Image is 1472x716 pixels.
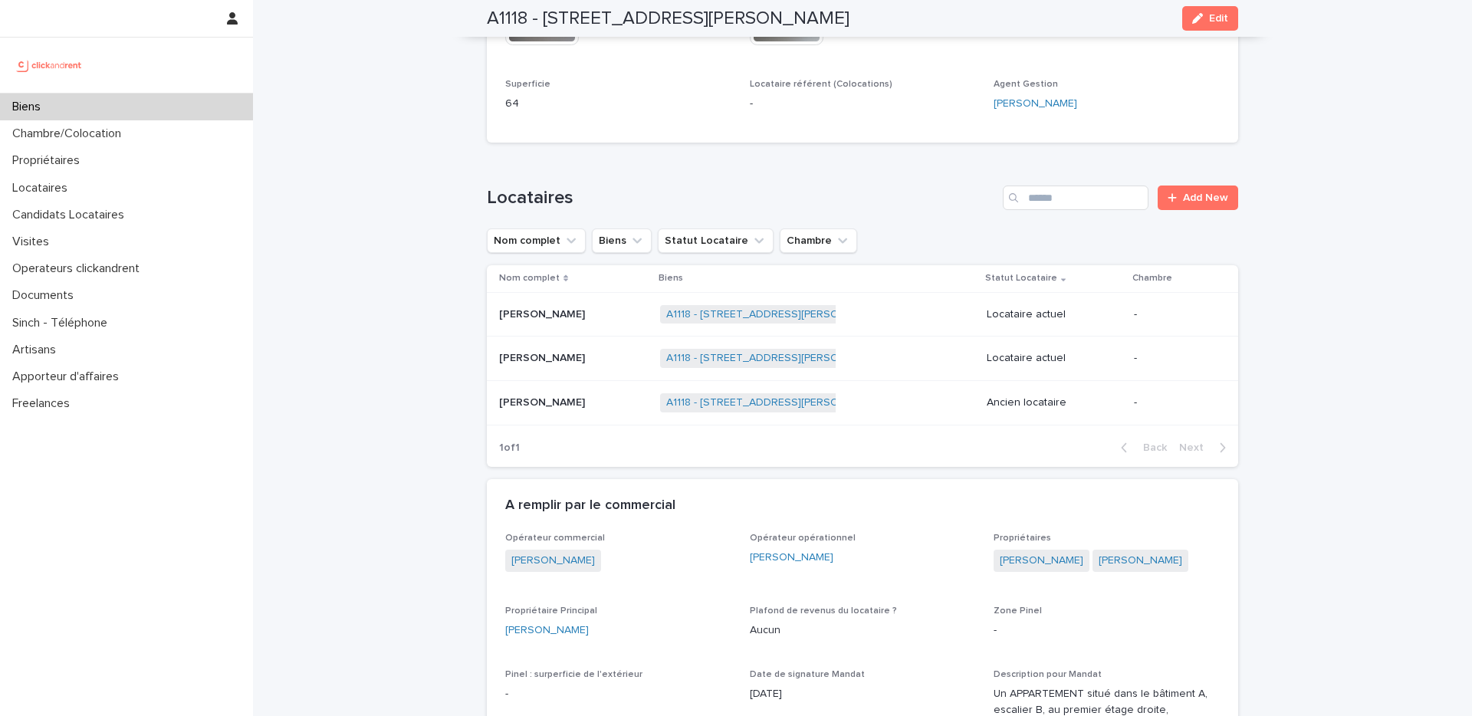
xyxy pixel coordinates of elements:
[994,80,1058,89] span: Agent Gestion
[487,228,586,253] button: Nom complet
[487,429,532,467] p: 1 of 1
[1134,352,1214,365] p: -
[1000,553,1083,569] a: [PERSON_NAME]
[6,261,152,276] p: Operateurs clickandrent
[994,534,1051,543] span: Propriétaires
[505,686,731,702] p: -
[1173,441,1238,455] button: Next
[505,96,731,112] p: 64
[750,606,897,616] span: Plafond de revenus du locataire ?
[487,381,1238,425] tr: [PERSON_NAME][PERSON_NAME] A1118 - [STREET_ADDRESS][PERSON_NAME] Ancien locataire-
[994,96,1077,112] a: [PERSON_NAME]
[1158,186,1238,210] a: Add New
[6,235,61,249] p: Visites
[12,50,87,80] img: UCB0brd3T0yccxBKYDjQ
[994,606,1042,616] span: Zone Pinel
[6,181,80,195] p: Locataires
[505,534,605,543] span: Opérateur commercial
[505,498,675,514] h2: A remplir par le commercial
[750,534,856,543] span: Opérateur opérationnel
[6,126,133,141] p: Chambre/Colocation
[6,343,68,357] p: Artisans
[499,305,588,321] p: [PERSON_NAME]
[658,228,774,253] button: Statut Locataire
[592,228,652,253] button: Biens
[1183,192,1228,203] span: Add New
[987,308,1122,321] p: Locataire actuel
[1099,553,1182,569] a: [PERSON_NAME]
[666,308,885,321] a: A1118 - [STREET_ADDRESS][PERSON_NAME]
[505,622,589,639] a: [PERSON_NAME]
[6,288,86,303] p: Documents
[994,622,1220,639] p: -
[487,187,997,209] h1: Locataires
[750,670,865,679] span: Date de signature Mandat
[487,8,849,30] h2: A1118 - [STREET_ADDRESS][PERSON_NAME]
[1134,442,1167,453] span: Back
[6,153,92,168] p: Propriétaires
[505,80,550,89] span: Superficie
[659,270,683,287] p: Biens
[505,606,597,616] span: Propriétaire Principal
[666,352,885,365] a: A1118 - [STREET_ADDRESS][PERSON_NAME]
[1182,6,1238,31] button: Edit
[987,396,1122,409] p: Ancien locataire
[750,96,976,112] p: -
[487,292,1238,337] tr: [PERSON_NAME][PERSON_NAME] A1118 - [STREET_ADDRESS][PERSON_NAME] Locataire actuel-
[499,393,588,409] p: [PERSON_NAME]
[1209,13,1228,24] span: Edit
[994,670,1102,679] span: Description pour Mandat
[6,100,53,114] p: Biens
[750,550,833,566] a: [PERSON_NAME]
[487,337,1238,381] tr: [PERSON_NAME][PERSON_NAME] A1118 - [STREET_ADDRESS][PERSON_NAME] Locataire actuel-
[750,622,976,639] p: Aucun
[1179,442,1213,453] span: Next
[987,352,1122,365] p: Locataire actuel
[505,670,642,679] span: Pinel : surperficie de l'extérieur
[750,80,892,89] span: Locataire référent (Colocations)
[499,349,588,365] p: [PERSON_NAME]
[780,228,857,253] button: Chambre
[6,369,131,384] p: Apporteur d'affaires
[499,270,560,287] p: Nom complet
[1003,186,1148,210] input: Search
[6,208,136,222] p: Candidats Locataires
[750,686,976,702] p: [DATE]
[1134,308,1214,321] p: -
[666,396,885,409] a: A1118 - [STREET_ADDRESS][PERSON_NAME]
[511,553,595,569] a: [PERSON_NAME]
[1132,270,1172,287] p: Chambre
[1109,441,1173,455] button: Back
[6,316,120,330] p: Sinch - Téléphone
[1134,396,1214,409] p: -
[985,270,1057,287] p: Statut Locataire
[6,396,82,411] p: Freelances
